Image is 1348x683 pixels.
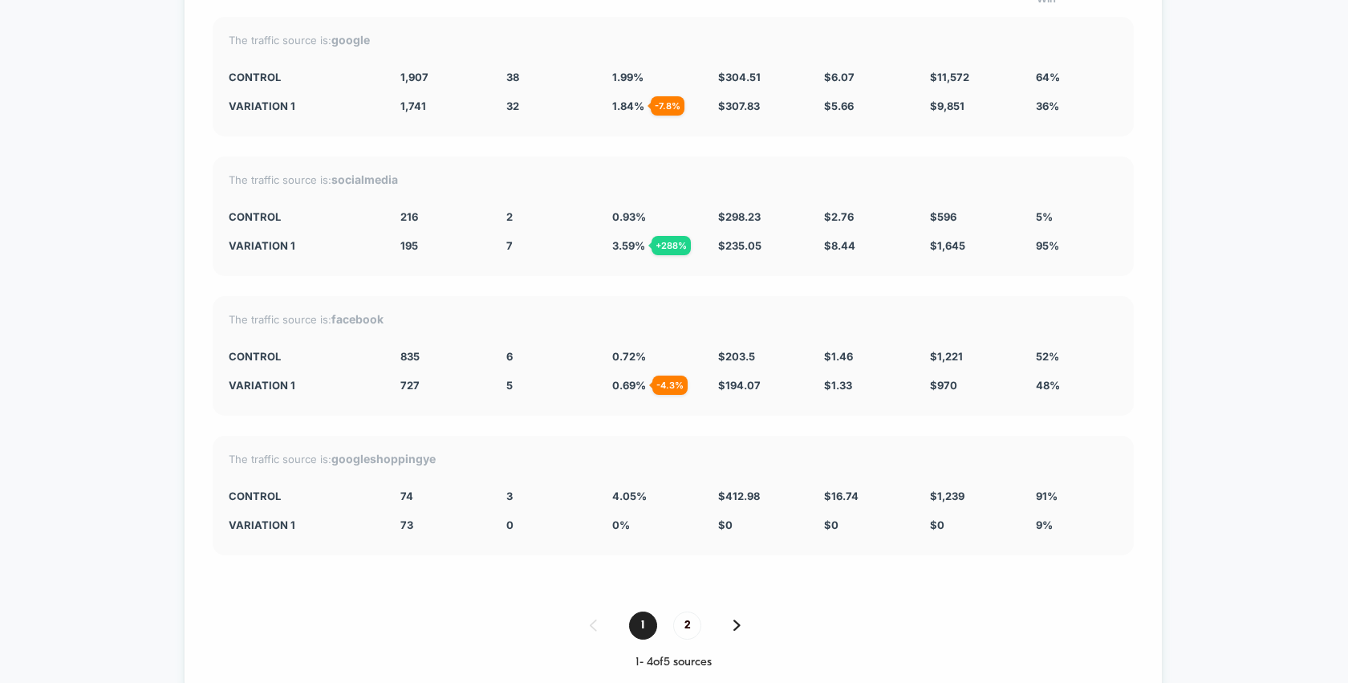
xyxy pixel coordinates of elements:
span: 0.72 % [612,350,646,363]
span: $ 298.23 [718,210,761,223]
div: 5% [1036,210,1118,223]
span: $ 0 [930,518,944,531]
span: $ 2.76 [824,210,854,223]
div: 64% [1036,71,1118,83]
div: Variation 1 [229,518,376,531]
span: 3.59 % [612,239,645,252]
span: $ 596 [930,210,956,223]
div: 1 - 4 of 5 sources [213,656,1134,669]
span: $ 203.5 [718,350,755,363]
span: $ 307.83 [718,100,760,112]
div: CONTROL [229,350,376,363]
span: 1 [629,612,657,640]
div: - 7.8 % [651,96,684,116]
div: CONTROL [229,490,376,502]
span: $ 0 [824,518,838,531]
span: $ 235.05 [718,239,761,252]
div: - 4.3 % [652,376,688,395]
div: Variation 1 [229,239,376,252]
span: 1,741 [400,100,426,112]
div: CONTROL [229,71,376,83]
strong: facebook [331,312,384,326]
span: $ 6.07 [824,71,855,83]
span: $ 5.66 [824,100,854,112]
span: 73 [400,518,413,531]
span: $ 11,572 [930,71,969,83]
div: 95% [1036,239,1118,252]
strong: googleshoppingye [331,452,436,465]
img: pagination forward [733,620,741,631]
div: The traffic source is: [229,33,1118,47]
span: 0.93 % [612,210,646,223]
div: 52% [1036,350,1118,363]
span: 1,907 [400,71,428,83]
span: 7 [506,239,513,252]
span: 2 [673,612,701,640]
span: $ 970 [930,379,957,392]
span: $ 412.98 [718,490,760,502]
div: 9% [1036,518,1118,531]
span: $ 304.51 [718,71,761,83]
span: $ 1.33 [824,379,852,392]
span: 195 [400,239,418,252]
span: 0 [506,518,514,531]
span: $ 0 [718,518,733,531]
span: 2 [506,210,513,223]
span: $ 194.07 [718,379,761,392]
span: $ 8.44 [824,239,855,252]
div: The traffic source is: [229,452,1118,465]
span: $ 1.46 [824,350,853,363]
span: $ 1,239 [930,490,964,502]
div: The traffic source is: [229,312,1118,326]
span: 1.84 % [612,100,644,112]
span: 0 % [612,518,630,531]
span: 3 [506,490,513,502]
span: 727 [400,379,420,392]
div: 48% [1036,379,1118,392]
div: The traffic source is: [229,173,1118,186]
span: 4.05 % [612,490,647,502]
div: Variation 1 [229,379,376,392]
div: + 288 % [652,236,691,255]
div: Variation 1 [229,100,376,112]
strong: google [331,33,370,47]
span: 38 [506,71,519,83]
span: 0.69 % [612,379,646,392]
span: 1.99 % [612,71,644,83]
span: 6 [506,350,513,363]
span: $ 1,221 [930,350,963,363]
span: 216 [400,210,418,223]
span: 835 [400,350,420,363]
span: $ 16.74 [824,490,859,502]
span: $ 9,851 [930,100,964,112]
span: 32 [506,100,519,112]
span: 74 [400,490,413,502]
div: CONTROL [229,210,376,223]
strong: socialmedia [331,173,398,186]
span: 5 [506,379,513,392]
div: 91% [1036,490,1118,502]
span: $ 1,645 [930,239,965,252]
div: 36% [1036,100,1118,112]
